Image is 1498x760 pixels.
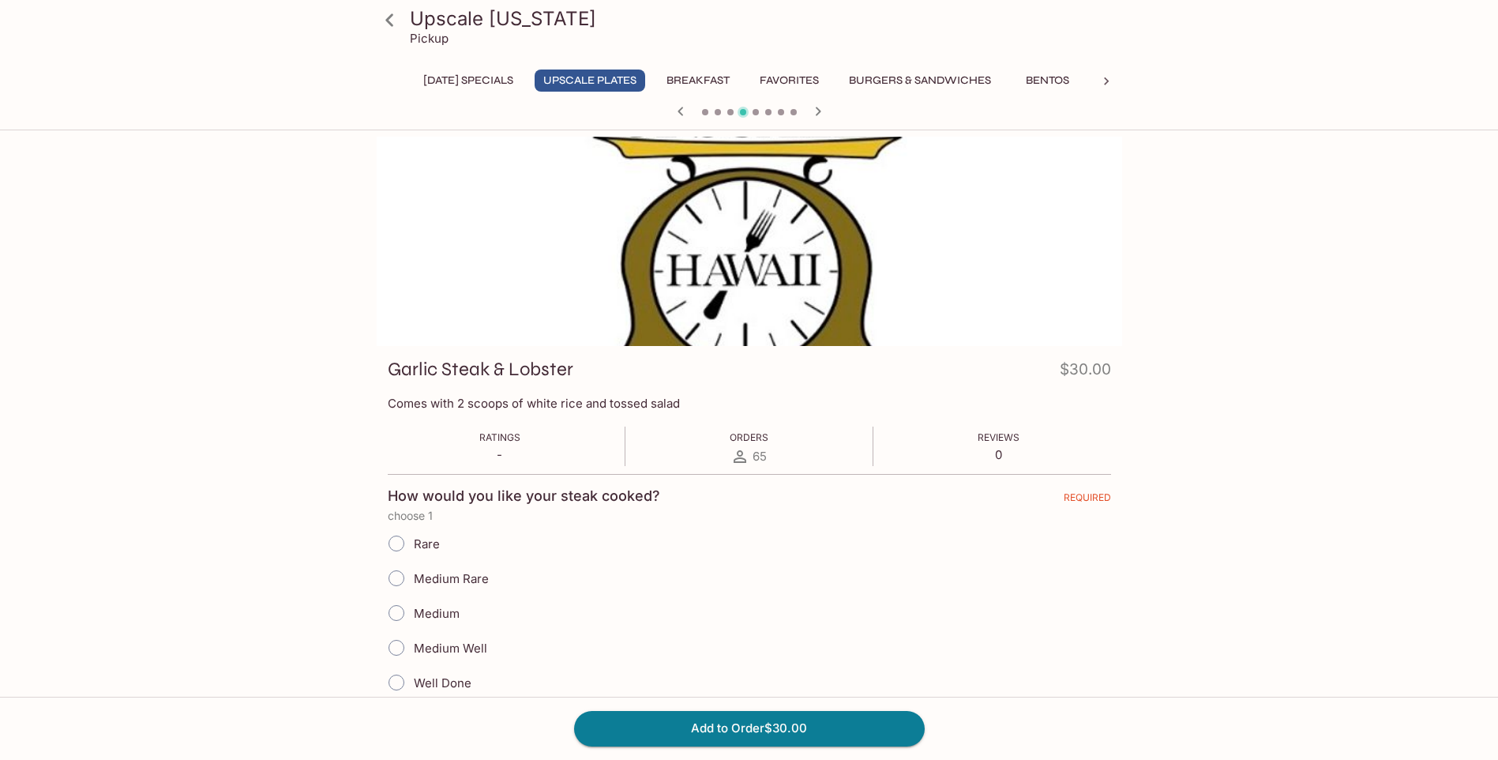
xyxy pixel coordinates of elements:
button: Bentos [1012,70,1083,92]
button: [DATE] Specials [415,70,522,92]
span: Medium Well [414,641,487,656]
span: Reviews [978,431,1019,443]
h3: Upscale [US_STATE] [410,6,1116,31]
span: Medium Rare [414,571,489,586]
span: REQUIRED [1064,491,1111,510]
button: Burgers & Sandwiches [840,70,1000,92]
p: 0 [978,447,1019,462]
h4: $30.00 [1060,357,1111,388]
p: - [479,447,520,462]
span: Medium [414,606,460,621]
p: Pickup [410,31,449,46]
span: Ratings [479,431,520,443]
div: Garlic Steak & Lobster [377,137,1122,346]
span: Rare [414,536,440,551]
span: Orders [730,431,768,443]
p: choose 1 [388,510,1111,522]
span: Well Done [414,675,471,690]
button: Breakfast [658,70,738,92]
button: UPSCALE Plates [535,70,645,92]
h3: Garlic Steak & Lobster [388,357,573,382]
button: Add to Order$30.00 [574,711,925,746]
h4: How would you like your steak cooked? [388,487,660,505]
span: 65 [753,449,767,464]
p: Comes with 2 scoops of white rice and tossed salad [388,396,1111,411]
button: Favorites [751,70,828,92]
